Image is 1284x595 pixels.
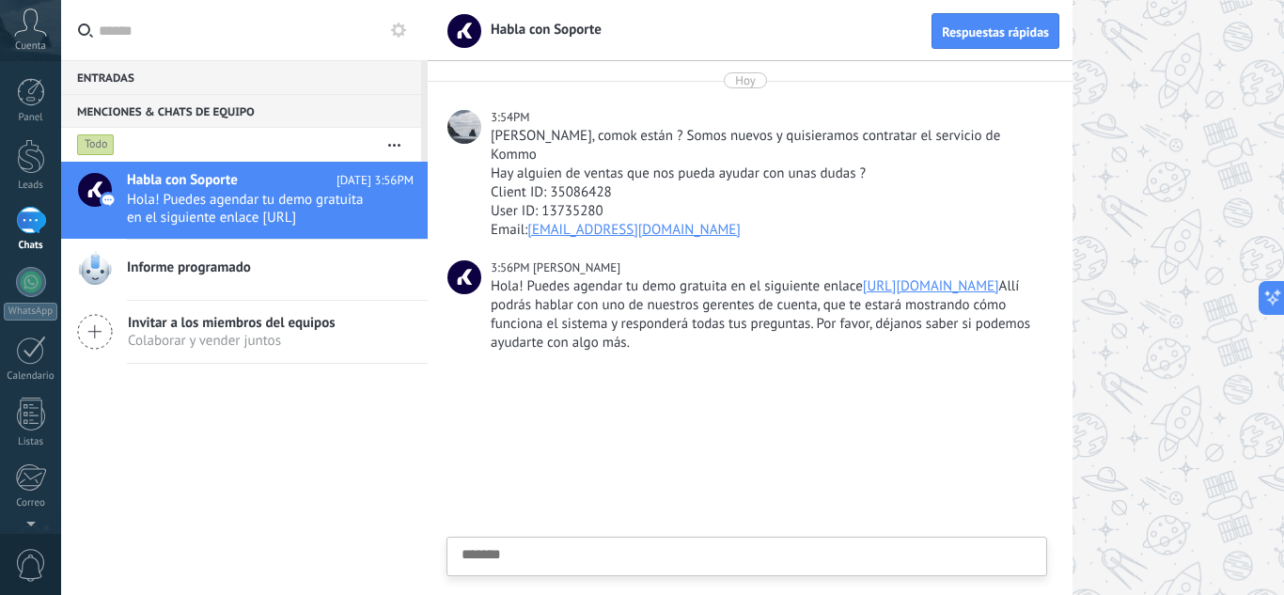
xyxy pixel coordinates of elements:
span: Colaborar y vender juntos [128,332,336,350]
div: 3:56PM [491,258,533,277]
button: Más [374,128,415,162]
span: Invitar a los miembros del equipos [128,314,336,332]
a: [EMAIL_ADDRESS][DOMAIN_NAME] [527,221,741,239]
a: [URL][DOMAIN_NAME] [863,277,999,295]
div: Hola! Puedes agendar tu demo gratuita en el siguiente enlace Allí podrás hablar con uno de nuestr... [491,277,1043,352]
div: User ID: 13735280 [491,202,1043,221]
span: Hola! Puedes agendar tu demo gratuita en el siguiente enlace [URL][DOMAIN_NAME] Allí podrás habla... [127,191,378,227]
div: Leads [4,180,58,192]
div: Chats [4,240,58,252]
span: Habla con Soporte [127,171,238,190]
div: Menciones & Chats de equipo [61,94,421,128]
div: Entradas [61,60,421,94]
div: [PERSON_NAME], comok están ? Somos nuevos y quisieramos contratar el servicio de Kommo [491,127,1043,164]
div: Listas [4,436,58,448]
span: Ezequiel D. [533,259,620,275]
div: Email: [491,221,1043,240]
span: Informe programado [127,258,251,277]
div: Hoy [735,72,756,88]
a: Informe programado [61,240,428,300]
a: Habla con Soporte [DATE] 3:56PM Hola! Puedes agendar tu demo gratuita en el siguiente enlace [URL... [61,162,428,239]
div: Client ID: 35086428 [491,183,1043,202]
div: Calendario [4,370,58,383]
div: WhatsApp [4,303,57,321]
span: Ezequiel D. [447,260,481,294]
button: Respuestas rápidas [932,13,1059,49]
div: Panel [4,112,58,124]
span: Habla con Soporte [479,21,602,39]
span: [DATE] 3:56PM [337,171,414,190]
div: Todo [77,133,115,156]
div: Correo [4,497,58,509]
div: 3:54PM [491,108,533,127]
span: Respuestas rápidas [942,25,1049,39]
div: Hay alguien de ventas que nos pueda ayudar con unas dudas ? [491,164,1043,183]
span: Cuenta [15,40,46,53]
